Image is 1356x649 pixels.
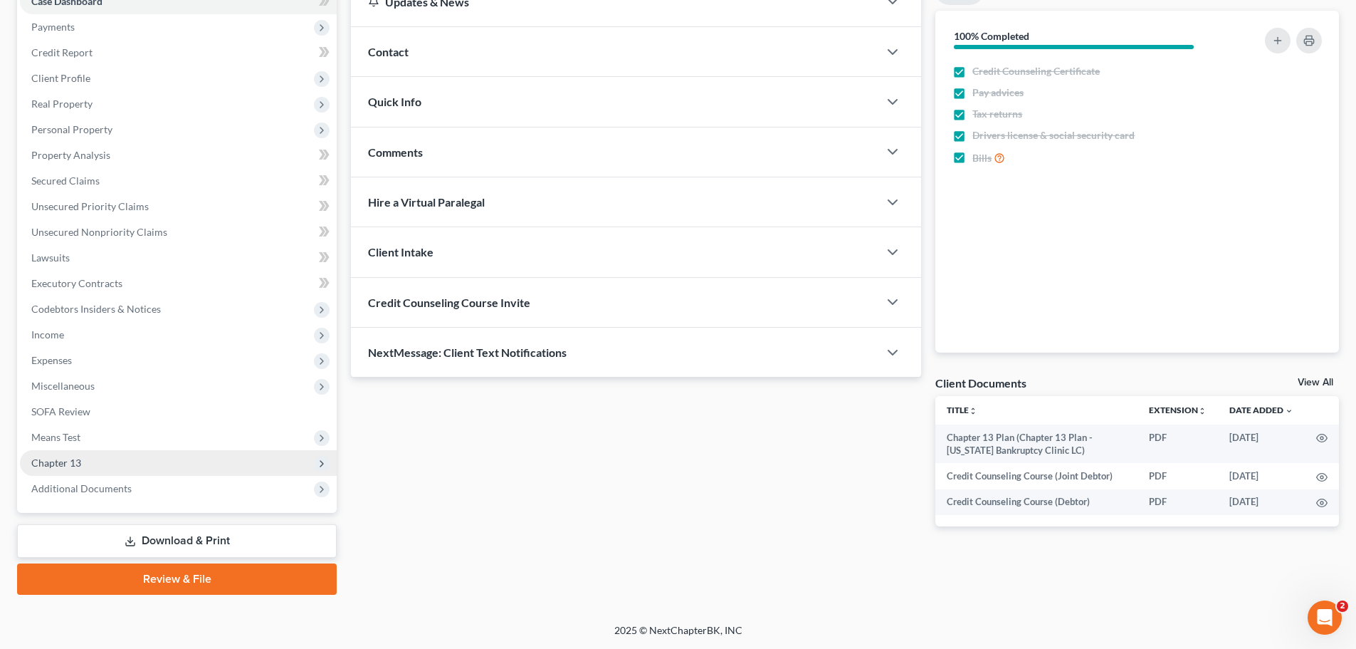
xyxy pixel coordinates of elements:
[20,142,337,168] a: Property Analysis
[20,194,337,219] a: Unsecured Priority Claims
[935,463,1137,489] td: Credit Counseling Course (Joint Debtor)
[969,407,977,415] i: unfold_more
[31,123,112,135] span: Personal Property
[31,72,90,84] span: Client Profile
[1137,425,1218,464] td: PDF
[954,30,1029,42] strong: 100% Completed
[1218,489,1305,515] td: [DATE]
[1229,405,1293,415] a: Date Added expand_more
[31,226,167,238] span: Unsecured Nonpriority Claims
[1285,407,1293,415] i: expand_more
[368,45,409,58] span: Contact
[17,524,337,558] a: Download & Print
[20,271,337,296] a: Executory Contracts
[31,175,100,187] span: Secured Claims
[31,328,64,341] span: Income
[935,375,1026,390] div: Client Documents
[1137,463,1218,489] td: PDF
[31,457,81,469] span: Chapter 13
[31,277,122,289] span: Executory Contracts
[972,128,1135,142] span: Drivers license & social security card
[31,149,110,161] span: Property Analysis
[368,145,423,159] span: Comments
[17,564,337,595] a: Review & File
[368,296,530,309] span: Credit Counseling Course Invite
[31,303,161,315] span: Codebtors Insiders & Notices
[273,623,1084,649] div: 2025 © NextChapterBK, INC
[368,195,485,209] span: Hire a Virtual Paralegal
[20,168,337,194] a: Secured Claims
[935,425,1137,464] td: Chapter 13 Plan (Chapter 13 Plan - [US_STATE] Bankruptcy Clinic LC)
[972,107,1022,121] span: Tax returns
[31,482,132,494] span: Additional Documents
[31,380,95,392] span: Miscellaneous
[31,431,80,443] span: Means Test
[972,64,1100,78] span: Credit Counseling Certificate
[20,40,337,66] a: Credit Report
[1308,601,1342,635] iframe: Intercom live chat
[31,354,72,366] span: Expenses
[1298,378,1333,388] a: View All
[20,245,337,271] a: Lawsuits
[1137,489,1218,515] td: PDF
[947,405,977,415] a: Titleunfold_more
[31,46,93,58] span: Credit Report
[31,251,70,264] span: Lawsuits
[31,98,93,110] span: Real Property
[31,405,90,417] span: SOFA Review
[1218,425,1305,464] td: [DATE]
[1218,463,1305,489] td: [DATE]
[1337,601,1348,612] span: 2
[935,489,1137,515] td: Credit Counseling Course (Debtor)
[31,200,149,212] span: Unsecured Priority Claims
[368,346,567,359] span: NextMessage: Client Text Notifications
[20,399,337,425] a: SOFA Review
[20,219,337,245] a: Unsecured Nonpriority Claims
[31,21,75,33] span: Payments
[1149,405,1207,415] a: Extensionunfold_more
[368,95,421,108] span: Quick Info
[1198,407,1207,415] i: unfold_more
[972,85,1024,100] span: Pay advices
[972,151,992,165] span: Bills
[368,245,433,259] span: Client Intake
